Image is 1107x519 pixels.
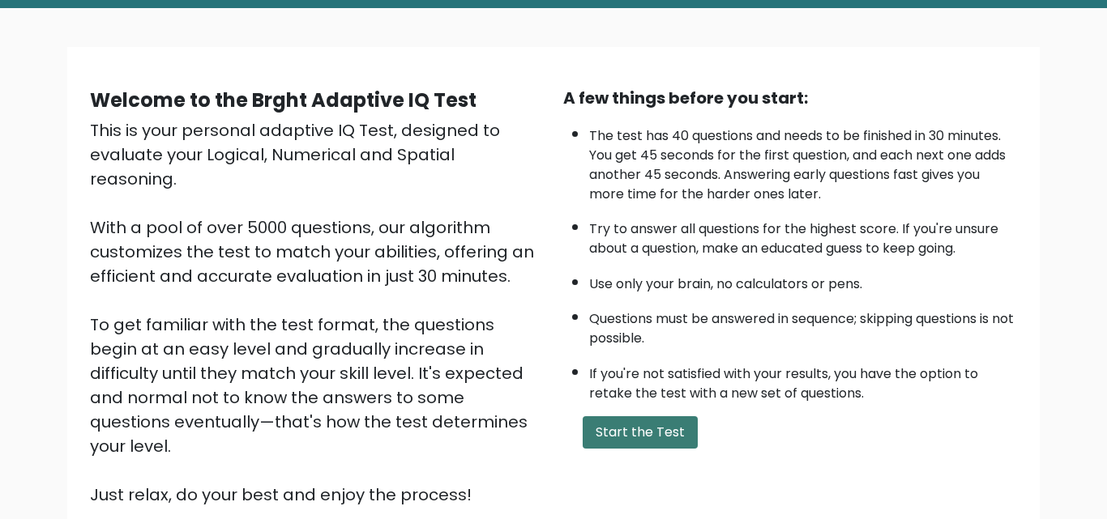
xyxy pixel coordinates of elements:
[90,87,477,113] b: Welcome to the Brght Adaptive IQ Test
[90,118,544,507] div: This is your personal adaptive IQ Test, designed to evaluate your Logical, Numerical and Spatial ...
[563,86,1017,110] div: A few things before you start:
[589,266,1017,294] li: Use only your brain, no calculators or pens.
[583,416,698,449] button: Start the Test
[589,301,1017,348] li: Questions must be answered in sequence; skipping questions is not possible.
[589,211,1017,258] li: Try to answer all questions for the highest score. If you're unsure about a question, make an edu...
[589,118,1017,204] li: The test has 40 questions and needs to be finished in 30 minutes. You get 45 seconds for the firs...
[589,356,1017,403] li: If you're not satisfied with your results, you have the option to retake the test with a new set ...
